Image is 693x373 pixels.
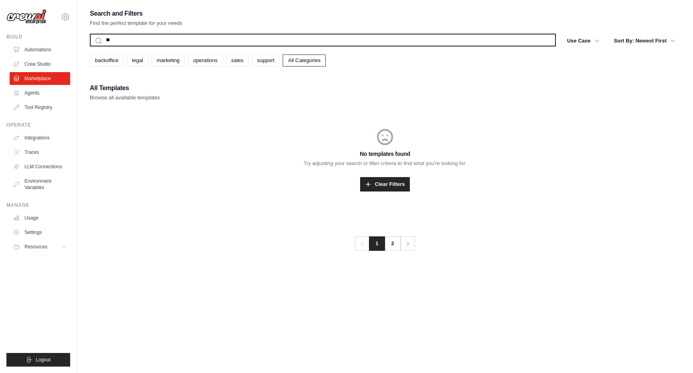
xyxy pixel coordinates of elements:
[90,54,124,67] a: backoffice
[369,236,385,251] span: 1
[10,240,70,253] button: Resources
[152,54,185,67] a: marketing
[252,54,280,67] a: support
[90,19,182,27] p: Find the perfect template for your needs
[24,244,47,250] span: Resources
[609,34,680,48] button: Sort By: Newest First
[10,101,70,114] a: Tool Registry
[385,236,401,251] a: 2
[6,122,70,128] div: Operate
[10,226,70,239] a: Settings
[6,202,70,208] div: Manage
[562,34,604,48] button: Use Case
[10,175,70,194] a: Environment Variables
[283,54,326,67] a: All Categories
[188,54,223,67] a: operations
[10,212,70,224] a: Usage
[127,54,148,67] a: legal
[90,159,680,167] p: Try adjusting your search or filter criteria to find what you're looking for.
[355,236,415,251] nav: Pagination
[10,131,70,144] a: Integrations
[10,146,70,159] a: Traces
[10,58,70,71] a: Crew Studio
[90,8,182,19] h2: Search and Filters
[226,54,249,67] a: sales
[36,357,51,363] span: Logout
[10,43,70,56] a: Automations
[6,34,70,40] div: Build
[90,94,160,102] p: Browse all available templates
[360,177,409,192] a: Clear Filters
[6,9,47,24] img: Logo
[10,160,70,173] a: LLM Connections
[10,87,70,99] a: Agents
[90,150,680,158] h3: No templates found
[90,83,160,94] h2: All Templates
[10,72,70,85] a: Marketplace
[6,353,70,367] button: Logout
